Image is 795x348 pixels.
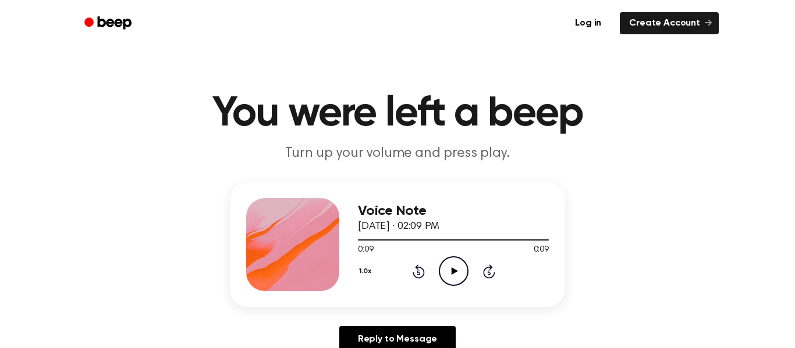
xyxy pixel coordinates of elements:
p: Turn up your volume and press play. [174,144,621,163]
a: Beep [76,12,142,35]
button: 1.0x [358,261,375,281]
h1: You were left a beep [100,93,695,135]
h3: Voice Note [358,203,549,219]
a: Create Account [620,12,719,34]
a: Log in [563,10,613,37]
span: 0:09 [358,244,373,256]
span: [DATE] · 02:09 PM [358,221,439,232]
span: 0:09 [534,244,549,256]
